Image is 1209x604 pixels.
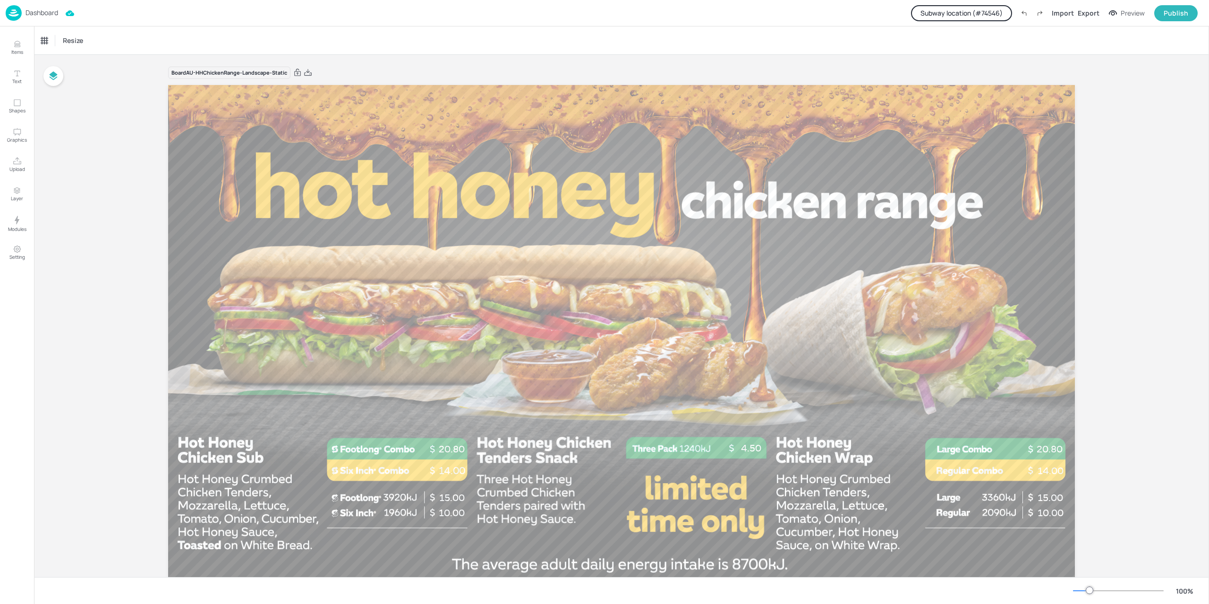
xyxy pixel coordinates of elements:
p: 14.00 [433,464,471,478]
p: 14.00 [1031,464,1070,477]
button: Subway location (#74546) [911,5,1012,21]
p: Dashboard [26,9,58,16]
button: Preview [1103,6,1150,20]
p: 20.80 [1030,442,1069,456]
p: 20.80 [433,442,471,456]
div: Export [1078,8,1099,18]
span: 10.00 [439,507,465,519]
label: Redo (Ctrl + Y) [1032,5,1048,21]
div: Preview [1121,8,1145,18]
span: 4.50 [741,442,761,454]
div: 100 % [1173,586,1196,596]
img: logo-86c26b7e.jpg [6,5,22,21]
div: Board AU-HHChickenRange-Landscape-Static [168,67,290,79]
span: 15.00 [1038,492,1063,503]
span: 15.00 [439,492,465,503]
span: Resize [61,35,85,45]
label: Undo (Ctrl + Z) [1016,5,1032,21]
span: 10.00 [1038,507,1064,519]
div: Publish [1164,8,1188,18]
div: Import [1052,8,1074,18]
button: Publish [1154,5,1198,21]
